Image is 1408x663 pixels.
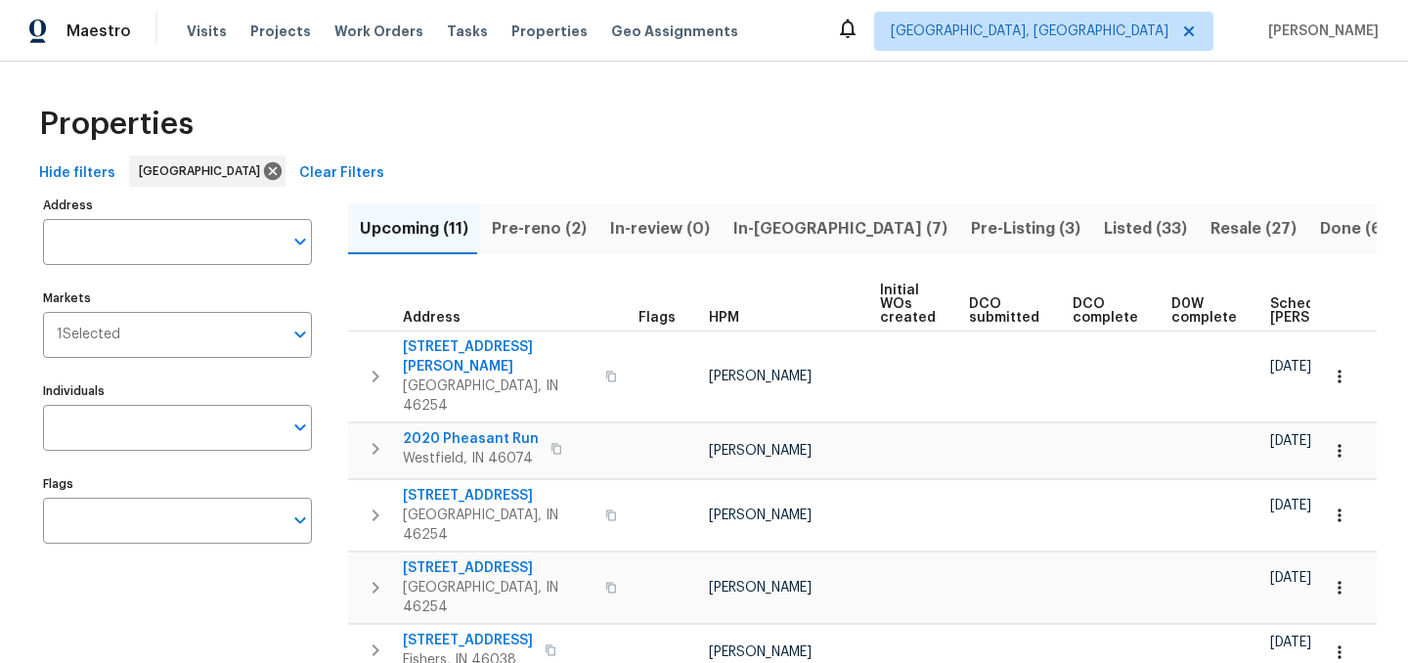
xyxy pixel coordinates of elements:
[733,215,947,243] span: In-[GEOGRAPHIC_DATA] (7)
[611,22,738,41] span: Geo Assignments
[1270,571,1311,585] span: [DATE]
[334,22,423,41] span: Work Orders
[891,22,1168,41] span: [GEOGRAPHIC_DATA], [GEOGRAPHIC_DATA]
[43,292,312,304] label: Markets
[1210,215,1297,243] span: Resale (27)
[709,444,812,458] span: [PERSON_NAME]
[139,161,268,181] span: [GEOGRAPHIC_DATA]
[403,578,594,617] span: [GEOGRAPHIC_DATA], IN 46254
[709,508,812,522] span: [PERSON_NAME]
[1270,360,1311,374] span: [DATE]
[971,215,1080,243] span: Pre-Listing (3)
[129,155,286,187] div: [GEOGRAPHIC_DATA]
[403,486,594,506] span: [STREET_ADDRESS]
[1073,297,1138,325] span: DCO complete
[709,645,812,659] span: [PERSON_NAME]
[66,22,131,41] span: Maestro
[1270,636,1311,649] span: [DATE]
[1171,297,1237,325] span: D0W complete
[492,215,587,243] span: Pre-reno (2)
[880,284,936,325] span: Initial WOs created
[1270,434,1311,448] span: [DATE]
[286,507,314,534] button: Open
[286,414,314,441] button: Open
[286,228,314,255] button: Open
[403,337,594,376] span: [STREET_ADDRESS][PERSON_NAME]
[43,199,312,211] label: Address
[43,478,312,490] label: Flags
[403,631,533,650] span: [STREET_ADDRESS]
[250,22,311,41] span: Projects
[969,297,1039,325] span: DCO submitted
[709,311,739,325] span: HPM
[299,161,384,186] span: Clear Filters
[286,321,314,348] button: Open
[403,429,539,449] span: 2020 Pheasant Run
[1270,499,1311,512] span: [DATE]
[1270,297,1381,325] span: Scheduled [PERSON_NAME]
[610,215,710,243] span: In-review (0)
[1104,215,1187,243] span: Listed (33)
[39,114,194,134] span: Properties
[1260,22,1379,41] span: [PERSON_NAME]
[187,22,227,41] span: Visits
[638,311,676,325] span: Flags
[403,558,594,578] span: [STREET_ADDRESS]
[709,581,812,595] span: [PERSON_NAME]
[1320,215,1408,243] span: Done (678)
[709,370,812,383] span: [PERSON_NAME]
[403,506,594,545] span: [GEOGRAPHIC_DATA], IN 46254
[291,155,392,192] button: Clear Filters
[57,327,120,343] span: 1 Selected
[403,449,539,468] span: Westfield, IN 46074
[403,311,461,325] span: Address
[39,161,115,186] span: Hide filters
[31,155,123,192] button: Hide filters
[403,376,594,416] span: [GEOGRAPHIC_DATA], IN 46254
[511,22,588,41] span: Properties
[447,24,488,38] span: Tasks
[43,385,312,397] label: Individuals
[360,215,468,243] span: Upcoming (11)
